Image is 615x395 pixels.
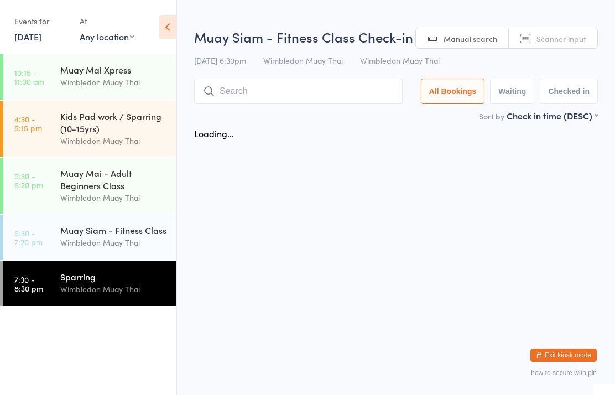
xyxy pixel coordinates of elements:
[3,54,176,100] a: 10:15 -11:00 amMuay Mai XpressWimbledon Muay Thai
[60,236,167,249] div: Wimbledon Muay Thai
[3,101,176,157] a: 4:30 -5:15 pmKids Pad work / Sparring (10-15yrs)Wimbledon Muay Thai
[3,215,176,260] a: 6:30 -7:20 pmMuay Siam - Fitness ClassWimbledon Muay Thai
[60,224,167,236] div: Muay Siam - Fitness Class
[80,30,134,43] div: Any location
[421,79,485,104] button: All Bookings
[60,283,167,295] div: Wimbledon Muay Thai
[60,64,167,76] div: Muay Mai Xpress
[444,33,497,44] span: Manual search
[536,33,586,44] span: Scanner input
[60,191,167,204] div: Wimbledon Muay Thai
[80,12,134,30] div: At
[14,228,43,246] time: 6:30 - 7:20 pm
[263,55,343,66] span: Wimbledon Muay Thai
[530,349,597,362] button: Exit kiosk mode
[194,28,598,46] h2: Muay Siam - Fitness Class Check-in
[60,271,167,283] div: Sparring
[540,79,598,104] button: Checked in
[14,115,42,132] time: 4:30 - 5:15 pm
[490,79,534,104] button: Waiting
[14,30,41,43] a: [DATE]
[194,79,403,104] input: Search
[507,110,598,122] div: Check in time (DESC)
[3,261,176,306] a: 7:30 -8:30 pmSparringWimbledon Muay Thai
[60,110,167,134] div: Kids Pad work / Sparring (10-15yrs)
[479,111,504,122] label: Sort by
[60,76,167,89] div: Wimbledon Muay Thai
[14,275,43,293] time: 7:30 - 8:30 pm
[14,68,44,86] time: 10:15 - 11:00 am
[60,167,167,191] div: Muay Mai - Adult Beginners Class
[14,12,69,30] div: Events for
[14,171,43,189] time: 5:30 - 6:20 pm
[531,369,597,377] button: how to secure with pin
[194,127,234,139] div: Loading...
[60,134,167,147] div: Wimbledon Muay Thai
[194,55,246,66] span: [DATE] 6:30pm
[3,158,176,214] a: 5:30 -6:20 pmMuay Mai - Adult Beginners ClassWimbledon Muay Thai
[360,55,440,66] span: Wimbledon Muay Thai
